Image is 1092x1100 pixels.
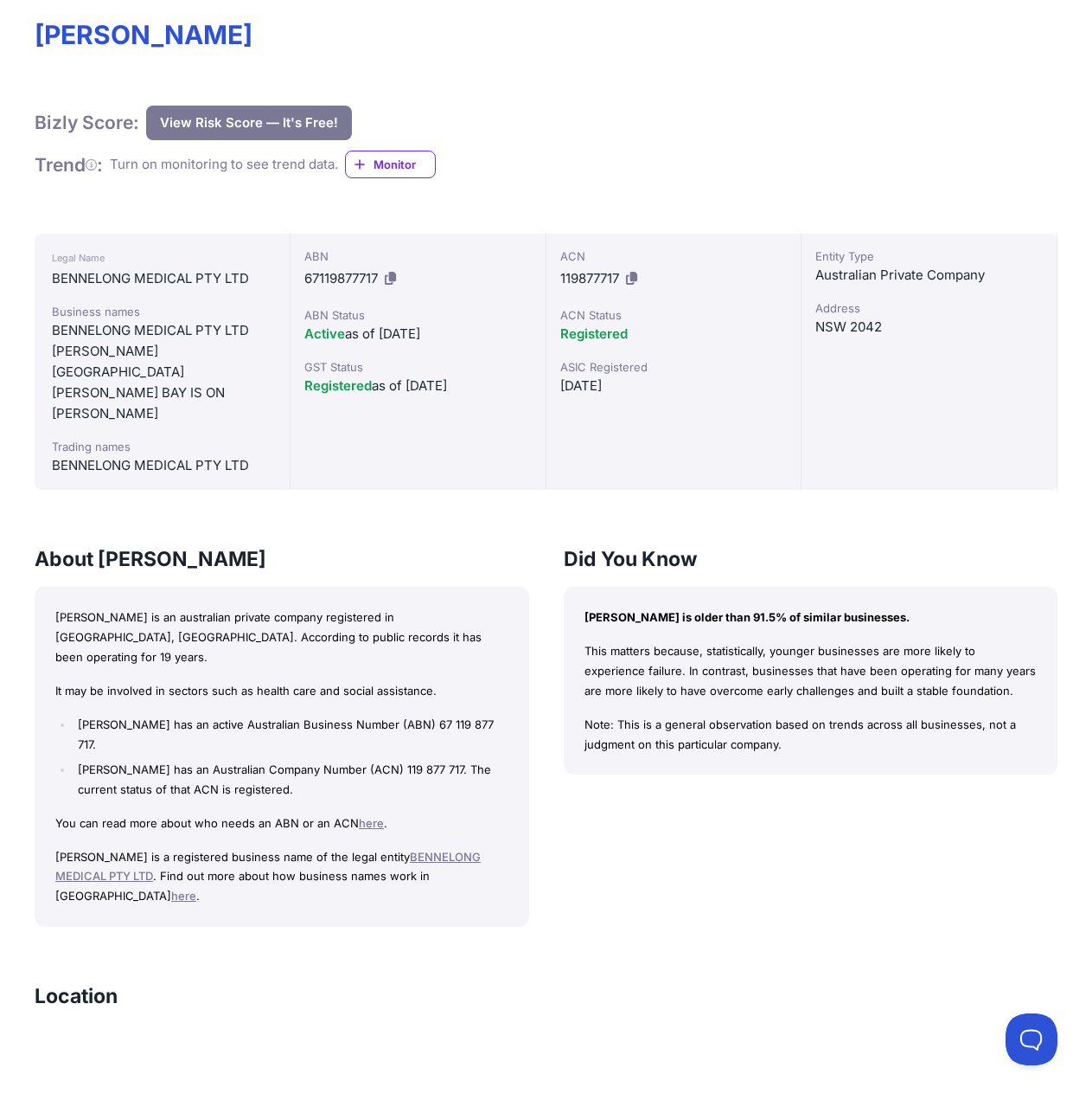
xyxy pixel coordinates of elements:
[564,545,1058,573] h3: Did You Know
[35,111,139,134] h1: Bizly Score:
[584,641,1038,700] p: This matters because, statistically, younger businesses are more likely to experience failure. In...
[52,383,272,403] div: [PERSON_NAME] BAY IS ON
[35,545,529,573] h3: About [PERSON_NAME]
[560,358,788,376] div: ASIC Registered
[560,325,628,342] span: Registered
[52,438,272,455] div: Trading names
[304,325,345,342] span: Active
[55,608,508,666] p: [PERSON_NAME] is an australian private company registered in [GEOGRAPHIC_DATA], [GEOGRAPHIC_DATA]...
[815,265,1043,286] div: Australian Private Company
[55,681,508,701] p: It may be involved in sectors such as health care and social assistance.
[52,303,272,320] div: Business names
[560,376,788,396] div: [DATE]
[73,715,508,755] li: [PERSON_NAME] has an active Australian Business Number (ABN) 67 119 877 717.
[815,299,1043,317] div: Address
[560,248,788,265] div: ACN
[110,155,338,175] div: Turn on monitoring to see trend data.
[304,377,372,394] span: Registered
[304,248,532,265] div: ABN
[52,268,272,289] div: BENNELONG MEDICAL PTY LTD
[73,760,508,800] li: [PERSON_NAME] has an Australian Company Number (ACN) 119 877 717. The current status of that ACN ...
[55,847,508,906] p: [PERSON_NAME] is a registered business name of the legal entity . Find out more about how busines...
[52,341,272,383] div: [PERSON_NAME][GEOGRAPHIC_DATA]
[374,156,435,173] span: Monitor
[52,403,272,424] div: [PERSON_NAME]
[171,889,196,903] a: here
[55,814,508,833] p: You can read more about who needs an ABN or an ACN .
[304,358,532,376] div: GST Status
[304,376,532,396] div: as of [DATE]
[560,270,619,286] span: 119877717
[345,151,436,178] a: Monitor
[52,248,272,268] div: Legal Name
[560,306,788,324] div: ACN Status
[359,816,384,830] a: here
[815,248,1043,265] div: Entity Type
[35,153,103,177] h1: Trend :
[815,317,1043,338] div: NSW 2042
[35,19,1057,50] h1: [PERSON_NAME]
[304,324,532,344] div: as of [DATE]
[52,455,272,476] div: BENNELONG MEDICAL PTY LTD
[1006,1013,1057,1065] iframe: Toggle Customer Support
[584,715,1038,755] p: Note: This is a general observation based on trends across all businesses, not a judgment on this...
[35,982,118,1010] h3: Location
[52,320,272,341] div: BENNELONG MEDICAL PTY LTD
[304,306,532,324] div: ABN Status
[304,270,378,286] span: 67119877717
[584,608,1038,627] p: [PERSON_NAME] is older than 91.5% of similar businesses.
[146,106,352,140] button: View Risk Score — It's Free!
